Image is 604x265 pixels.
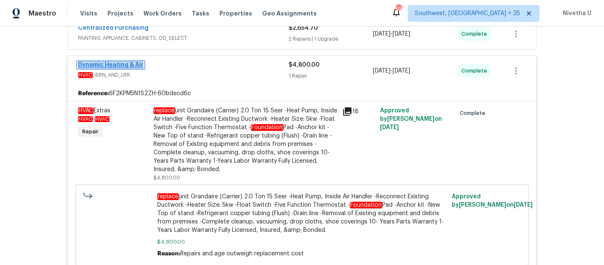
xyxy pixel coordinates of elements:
span: $4,800.00 [157,238,447,246]
em: HVAC [78,107,94,114]
a: Centralized Purchasing [78,25,148,31]
span: [DATE] [380,125,399,130]
em: HVAC [78,116,93,122]
span: Approved by [PERSON_NAME] on [452,194,533,208]
span: [DATE] [393,31,410,37]
a: Dynamic Heating & Air [78,62,143,68]
em: Foundation [251,124,283,131]
span: Visits [80,9,97,18]
span: Projects [107,9,133,18]
span: Approved by [PERSON_NAME] on [380,108,442,130]
span: Geo Assignments [262,9,317,18]
span: , BRN_AND_LRR [78,71,289,79]
div: 1 Repair [289,72,373,80]
span: [DATE] [373,31,391,37]
div: 530 [396,5,401,13]
span: $2,654.70 [289,25,318,31]
div: unit Grandaire (Carrier) 2.0 Ton 15 Seer -Heat Pump, Inside Air Handler -Reconnect Existing Ductw... [154,107,337,174]
span: Complete [461,30,490,38]
span: [DATE] [514,202,533,208]
em: replace [157,193,179,200]
em: HVAC [95,116,109,122]
span: - [373,30,410,38]
span: $4,800.00 [289,62,320,68]
span: Southwest, [GEOGRAPHIC_DATA] + 25 [415,9,520,18]
span: Reason: [157,251,180,257]
span: PAINTING, APPLIANCE, CABINETS, OD_SELECT [78,34,289,42]
span: Repairs and age outweigh replacement cost [180,251,304,257]
span: unit Grandaire (Carrier) 2.0 Ton 15 Seer -Heat Pump, Inside Air Handler -Reconnect Existing Ductw... [157,192,447,234]
span: Complete [460,109,489,117]
span: - [373,67,410,75]
em: HVAC [78,72,93,78]
span: Nivetha U [560,9,591,18]
span: Extras [78,107,110,114]
b: Reference: [78,89,109,98]
span: [DATE] [373,68,391,74]
div: 2 Repairs | 1 Upgrade [289,35,373,43]
span: Repair [79,127,102,136]
div: 18 [342,107,375,117]
span: - [78,117,109,122]
div: 6F2KPM5N1S2ZH-60bdecd6c [68,86,536,101]
span: Maestro [29,9,56,18]
em: replace [154,107,175,114]
em: Foundation [350,202,382,208]
span: Properties [219,9,252,18]
span: Complete [461,67,490,75]
span: Tasks [192,10,209,16]
span: Work Orders [143,9,182,18]
span: $4,800.00 [154,175,180,180]
span: [DATE] [393,68,410,74]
